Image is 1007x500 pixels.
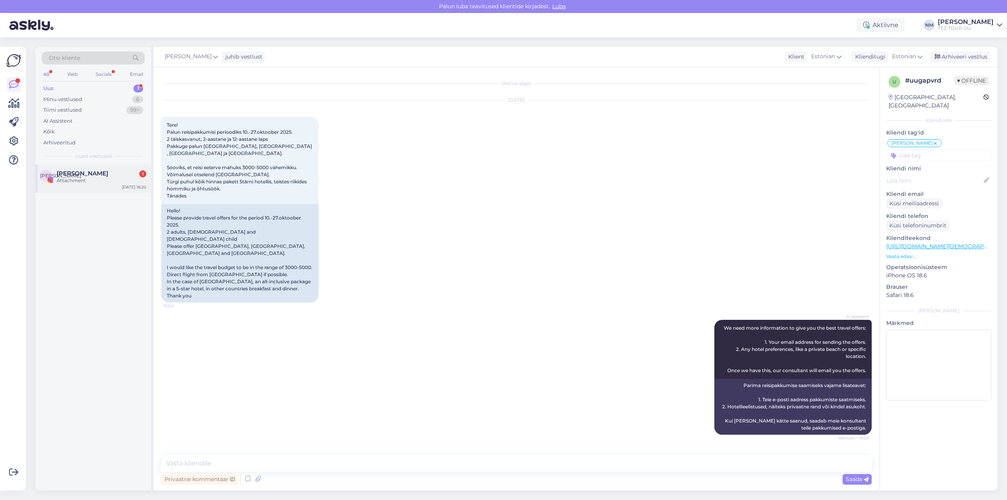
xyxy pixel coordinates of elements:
p: Vaata edasi ... [886,253,991,260]
div: [PERSON_NAME] [938,19,994,25]
div: Kõik [43,128,55,136]
span: u [893,79,896,85]
span: We need more information to give you the best travel offers: 1. Your email address for sending th... [724,325,867,373]
div: NM [924,20,935,31]
div: Email [128,69,145,79]
div: 1 [133,85,143,92]
div: Attachment [57,177,146,184]
img: Askly Logo [6,53,21,68]
p: Kliendi email [886,190,991,198]
div: TEZ TOUR OÜ [938,25,994,31]
div: Web [66,69,79,79]
div: [GEOGRAPHIC_DATA], [GEOGRAPHIC_DATA] [889,93,983,110]
span: Otsi kliente [49,54,80,62]
div: Klienditugi [852,53,885,61]
div: Uus [43,85,53,92]
div: Aktiivne [857,18,905,32]
span: Saada [846,476,869,483]
span: Estonian [892,52,916,61]
div: All [42,69,51,79]
p: Klienditeekond [886,234,991,242]
span: [PERSON_NAME] [891,141,933,146]
span: 15:04 [164,303,193,309]
span: [PERSON_NAME] [40,173,81,179]
div: Tiimi vestlused [43,106,82,114]
div: 1 [139,170,146,177]
p: Brauser [886,283,991,291]
span: Uued vestlused [75,153,112,160]
span: Luba [550,3,568,10]
span: [PERSON_NAME] [165,52,212,61]
div: 99+ [126,106,143,114]
div: Arhiveeritud [43,139,76,147]
div: [DATE] [161,96,872,103]
input: Lisa tag [886,149,991,161]
p: Operatsioonisüsteem [886,263,991,271]
div: Klient [785,53,804,61]
div: [PERSON_NAME] [886,307,991,314]
p: Kliendi tag'id [886,129,991,137]
div: Parima reisipakkumise saamiseks vajame lisateavet: 1. Teie e-posti aadress pakkumiste saatmiseks.... [714,379,872,435]
div: Küsi meiliaadressi [886,198,942,209]
span: Offline [954,76,989,85]
div: Kliendi info [886,117,991,124]
div: 6 [132,96,143,103]
span: Nähtud ✓ 15:04 [838,435,869,441]
span: Tere! Palun reisipakkumisi perioodiks 10.-27.oktoober 2025. 2 täiskasvanut, 2-aastane ja 12-aasta... [167,122,313,199]
div: Küsi telefoninumbrit [886,220,950,231]
p: Märkmed [886,319,991,327]
div: Arhiveeri vestlus [930,52,990,62]
div: Privaatne kommentaar [161,474,238,485]
div: AI Assistent [43,117,72,125]
p: Kliendi nimi [886,164,991,173]
div: Vestlus algas [161,80,872,87]
input: Lisa nimi [887,176,982,185]
span: Estonian [811,52,835,61]
span: Ксения Круглова [57,170,108,177]
div: juhib vestlust [222,53,262,61]
a: [PERSON_NAME]TEZ TOUR OÜ [938,19,1002,31]
p: Safari 18.6 [886,291,991,299]
p: iPhone OS 18.6 [886,271,991,280]
div: Socials [94,69,113,79]
span: AI Assistent [840,314,869,319]
div: [DATE] 16:20 [122,184,146,190]
p: Kliendi telefon [886,212,991,220]
div: # uugapvrd [905,76,954,85]
div: Hello! Please provide travel offers for the period 10.-27.oktoober 2025. 2 adults, [DEMOGRAPHIC_D... [161,204,319,303]
div: Minu vestlused [43,96,82,103]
